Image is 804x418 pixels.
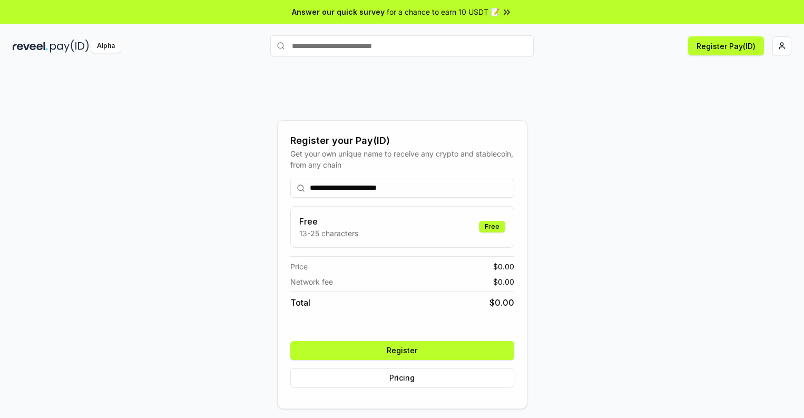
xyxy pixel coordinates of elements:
[479,221,505,232] div: Free
[91,40,121,53] div: Alpha
[50,40,89,53] img: pay_id
[493,276,514,287] span: $ 0.00
[493,261,514,272] span: $ 0.00
[290,133,514,148] div: Register your Pay(ID)
[13,40,48,53] img: reveel_dark
[299,228,358,239] p: 13-25 characters
[290,368,514,387] button: Pricing
[387,6,499,17] span: for a chance to earn 10 USDT 📝
[290,341,514,360] button: Register
[299,215,358,228] h3: Free
[290,276,333,287] span: Network fee
[489,296,514,309] span: $ 0.00
[688,36,764,55] button: Register Pay(ID)
[292,6,385,17] span: Answer our quick survey
[290,296,310,309] span: Total
[290,261,308,272] span: Price
[290,148,514,170] div: Get your own unique name to receive any crypto and stablecoin, from any chain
